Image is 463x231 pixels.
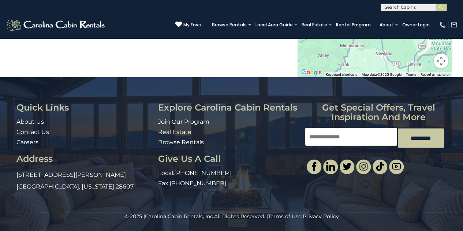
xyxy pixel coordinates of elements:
[434,54,448,68] button: Map camera controls
[359,162,368,171] img: instagram-single.svg
[439,21,446,29] img: phone-regular-white.png
[299,68,324,77] img: Google
[174,169,231,176] a: [PHONE_NUMBER]
[326,162,335,171] img: linkedin-single.svg
[310,162,318,171] img: facebook-single.svg
[450,21,458,29] img: mail-regular-white.png
[298,20,331,30] a: Real Estate
[158,154,300,164] h3: Give Us A Call
[305,103,452,122] h3: Get special offers, travel inspiration and more
[376,162,384,171] img: tiktok.svg
[16,128,49,135] a: Contact Us
[399,20,433,30] a: Owner Login
[158,169,300,178] p: Local:
[332,20,374,30] a: Rental Program
[299,68,324,77] a: Open this area in Google Maps (opens a new window)
[252,20,296,30] a: Local Area Guide
[175,21,201,29] a: My Favs
[169,180,226,187] a: [PHONE_NUMBER]
[158,139,204,146] a: Browse Rentals
[5,18,107,32] img: White-1-2.png
[16,118,44,125] a: About Us
[406,72,416,77] a: Terms (opens in new tab)
[145,213,214,220] a: Carolina Cabin Rentals, Inc.
[158,103,300,112] h3: Explore Carolina Cabin Rentals
[158,118,209,125] a: Join Our Program
[183,22,201,28] span: My Favs
[362,72,402,77] span: Map data ©2025 Google
[268,213,301,220] a: Terms of Use
[343,162,351,171] img: twitter-single.svg
[158,179,300,188] p: Fax:
[16,154,153,164] h3: Address
[16,169,153,193] p: [STREET_ADDRESS][PERSON_NAME] [GEOGRAPHIC_DATA], [US_STATE] 28607
[16,213,447,220] p: All Rights Reserved. | |
[124,213,214,220] span: © 2025 |
[158,128,191,135] a: Real Estate
[208,20,250,30] a: Browse Rentals
[16,139,38,146] a: Careers
[303,213,339,220] a: Privacy Policy
[376,20,397,30] a: About
[16,103,153,112] h3: Quick Links
[392,162,401,171] img: youtube-light.svg
[326,72,357,77] button: Keyboard shortcuts
[421,72,450,77] a: Report a map error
